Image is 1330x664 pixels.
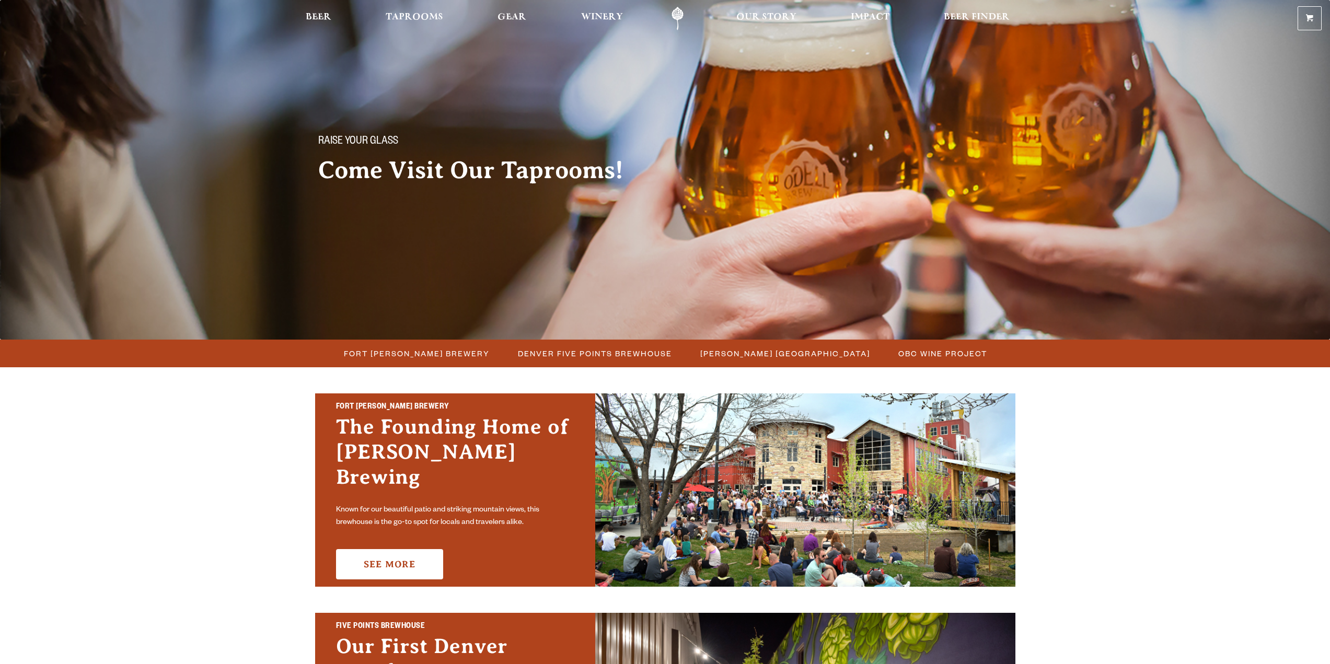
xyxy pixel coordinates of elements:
[944,13,1010,21] span: Beer Finder
[595,393,1015,587] img: Fort Collins Brewery & Taproom'
[730,7,803,30] a: Our Story
[306,13,331,21] span: Beer
[338,346,495,361] a: Fort [PERSON_NAME] Brewery
[658,7,697,30] a: Odell Home
[694,346,875,361] a: [PERSON_NAME] [GEOGRAPHIC_DATA]
[574,7,630,30] a: Winery
[336,401,574,414] h2: Fort [PERSON_NAME] Brewery
[518,346,672,361] span: Denver Five Points Brewhouse
[892,346,992,361] a: OBC Wine Project
[318,157,644,183] h2: Come Visit Our Taprooms!
[336,620,574,634] h2: Five Points Brewhouse
[700,346,870,361] span: [PERSON_NAME] [GEOGRAPHIC_DATA]
[581,13,623,21] span: Winery
[498,13,526,21] span: Gear
[386,13,443,21] span: Taprooms
[336,504,574,529] p: Known for our beautiful patio and striking mountain views, this brewhouse is the go-to spot for l...
[318,135,398,149] span: Raise your glass
[299,7,338,30] a: Beer
[336,549,443,579] a: See More
[736,13,796,21] span: Our Story
[336,414,574,500] h3: The Founding Home of [PERSON_NAME] Brewing
[898,346,987,361] span: OBC Wine Project
[344,346,490,361] span: Fort [PERSON_NAME] Brewery
[512,346,677,361] a: Denver Five Points Brewhouse
[844,7,896,30] a: Impact
[379,7,450,30] a: Taprooms
[491,7,533,30] a: Gear
[851,13,889,21] span: Impact
[937,7,1016,30] a: Beer Finder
